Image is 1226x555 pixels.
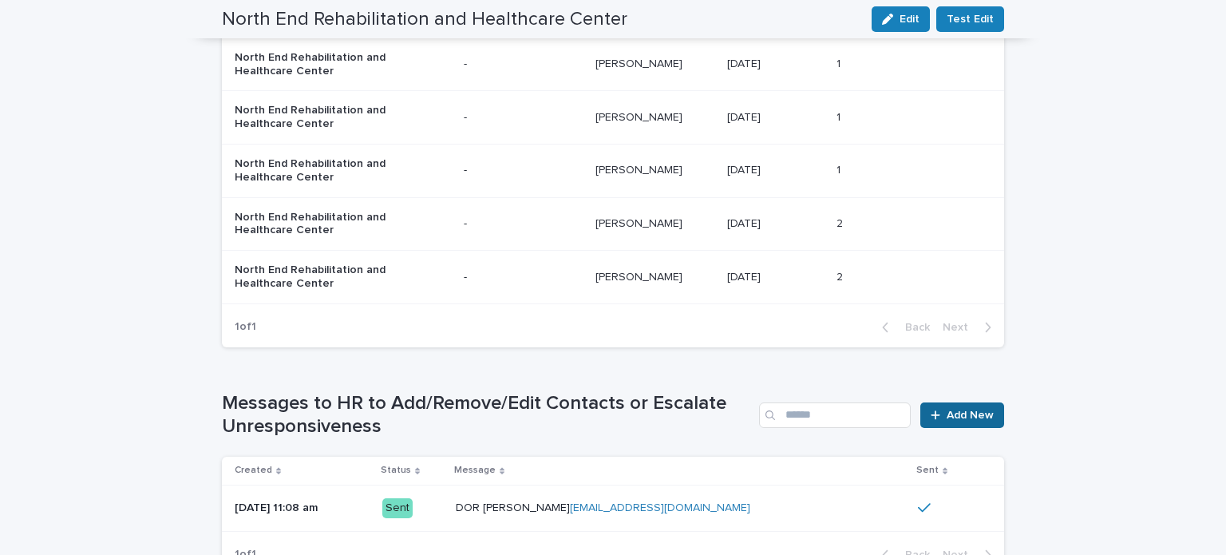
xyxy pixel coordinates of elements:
[464,271,583,284] p: -
[222,145,1004,198] tr: North End Rehabilitation and Healthcare Center-[PERSON_NAME][PERSON_NAME] [DATE][DATE] 11
[595,108,686,125] p: [PERSON_NAME]
[464,57,583,71] p: -
[595,214,686,231] p: [PERSON_NAME]
[836,161,844,177] p: 1
[464,111,583,125] p: -
[222,392,753,438] h1: Messages to HR to Add/Remove/Edit Contacts or Escalate Unresponsiveness
[235,104,394,131] p: North End Rehabilitation and Healthcare Center
[454,462,496,479] p: Message
[235,211,394,238] p: North End Rehabilitation and Healthcare Center
[456,501,905,515] p: DOR [PERSON_NAME]
[464,164,583,177] p: -
[235,462,272,479] p: Created
[727,214,764,231] p: [DATE]
[727,54,764,71] p: [DATE]
[836,214,846,231] p: 2
[896,322,930,333] span: Back
[235,264,394,291] p: North End Rehabilitation and Healthcare Center
[900,14,919,25] span: Edit
[595,268,686,284] p: [PERSON_NAME]
[936,320,1004,335] button: Next
[936,6,1004,32] button: Test Edit
[222,38,1004,91] tr: North End Rehabilitation and Healthcare Center-[PERSON_NAME][PERSON_NAME] [DATE][DATE] 11
[570,502,750,513] a: [EMAIL_ADDRESS][DOMAIN_NAME]
[727,268,764,284] p: [DATE]
[222,251,1004,304] tr: North End Rehabilitation and Healthcare Center-[PERSON_NAME][PERSON_NAME] [DATE][DATE] 22
[222,8,627,31] h2: North End Rehabilitation and Healthcare Center
[464,217,583,231] p: -
[947,11,994,27] span: Test Edit
[595,54,686,71] p: [PERSON_NAME]
[869,320,936,335] button: Back
[916,462,939,479] p: Sent
[759,402,911,428] input: Search
[595,161,686,177] p: [PERSON_NAME]
[235,157,394,184] p: North End Rehabilitation and Healthcare Center
[235,51,394,78] p: North End Rehabilitation and Healthcare Center
[222,91,1004,145] tr: North End Rehabilitation and Healthcare Center-[PERSON_NAME][PERSON_NAME] [DATE][DATE] 11
[235,501,370,515] p: [DATE] 11:08 am
[727,108,764,125] p: [DATE]
[947,410,994,421] span: Add New
[920,402,1004,428] a: Add New
[222,197,1004,251] tr: North End Rehabilitation and Healthcare Center-[PERSON_NAME][PERSON_NAME] [DATE][DATE] 22
[727,161,764,177] p: [DATE]
[222,485,1004,531] tr: [DATE] 11:08 amSentDOR [PERSON_NAME][EMAIL_ADDRESS][DOMAIN_NAME]
[222,307,269,347] p: 1 of 1
[836,268,846,284] p: 2
[836,54,844,71] p: 1
[381,462,411,479] p: Status
[382,498,413,518] div: Sent
[943,322,978,333] span: Next
[836,108,844,125] p: 1
[872,6,930,32] button: Edit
